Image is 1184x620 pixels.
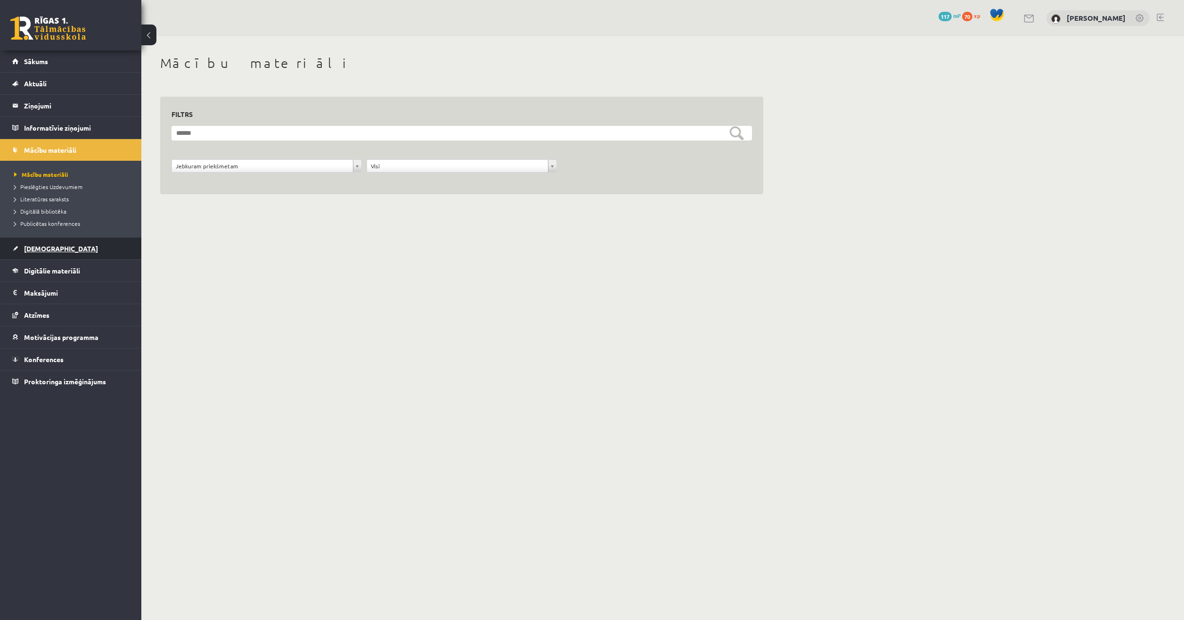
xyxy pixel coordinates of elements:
[12,348,130,370] a: Konferences
[12,139,130,161] a: Mācību materiāli
[12,73,130,94] a: Aktuāli
[24,95,130,116] legend: Ziņojumi
[172,160,361,172] a: Jebkuram priekšmetam
[12,371,130,392] a: Proktoringa izmēģinājums
[24,79,47,88] span: Aktuāli
[176,160,349,172] span: Jebkuram priekšmetam
[12,50,130,72] a: Sākums
[12,282,130,304] a: Maksājumi
[160,55,763,71] h1: Mācību materiāli
[14,220,80,227] span: Publicētas konferences
[12,95,130,116] a: Ziņojumi
[24,333,98,341] span: Motivācijas programma
[1051,14,1061,24] img: Aleksandrs Vagalis
[12,260,130,281] a: Digitālie materiāli
[14,195,69,203] span: Literatūras saraksts
[939,12,961,19] a: 117 mP
[974,12,980,19] span: xp
[962,12,972,21] span: 70
[14,170,132,179] a: Mācību materiāli
[12,304,130,326] a: Atzīmes
[14,182,132,191] a: Pieslēgties Uzdevumiem
[953,12,961,19] span: mP
[14,183,82,190] span: Pieslēgties Uzdevumiem
[24,244,98,253] span: [DEMOGRAPHIC_DATA]
[962,12,985,19] a: 70 xp
[24,311,49,319] span: Atzīmes
[14,207,66,215] span: Digitālā bibliotēka
[10,17,86,40] a: Rīgas 1. Tālmācības vidusskola
[14,219,132,228] a: Publicētas konferences
[939,12,952,21] span: 117
[12,238,130,259] a: [DEMOGRAPHIC_DATA]
[24,266,80,275] span: Digitālie materiāli
[1067,13,1126,23] a: [PERSON_NAME]
[14,195,132,203] a: Literatūras saraksts
[14,171,68,178] span: Mācību materiāli
[24,146,76,154] span: Mācību materiāli
[12,117,130,139] a: Informatīvie ziņojumi
[371,160,544,172] span: Visi
[24,355,64,364] span: Konferences
[14,207,132,215] a: Digitālā bibliotēka
[24,117,130,139] legend: Informatīvie ziņojumi
[171,108,741,121] h3: Filtrs
[24,377,106,386] span: Proktoringa izmēģinājums
[12,326,130,348] a: Motivācijas programma
[24,57,48,66] span: Sākums
[367,160,556,172] a: Visi
[24,282,130,304] legend: Maksājumi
